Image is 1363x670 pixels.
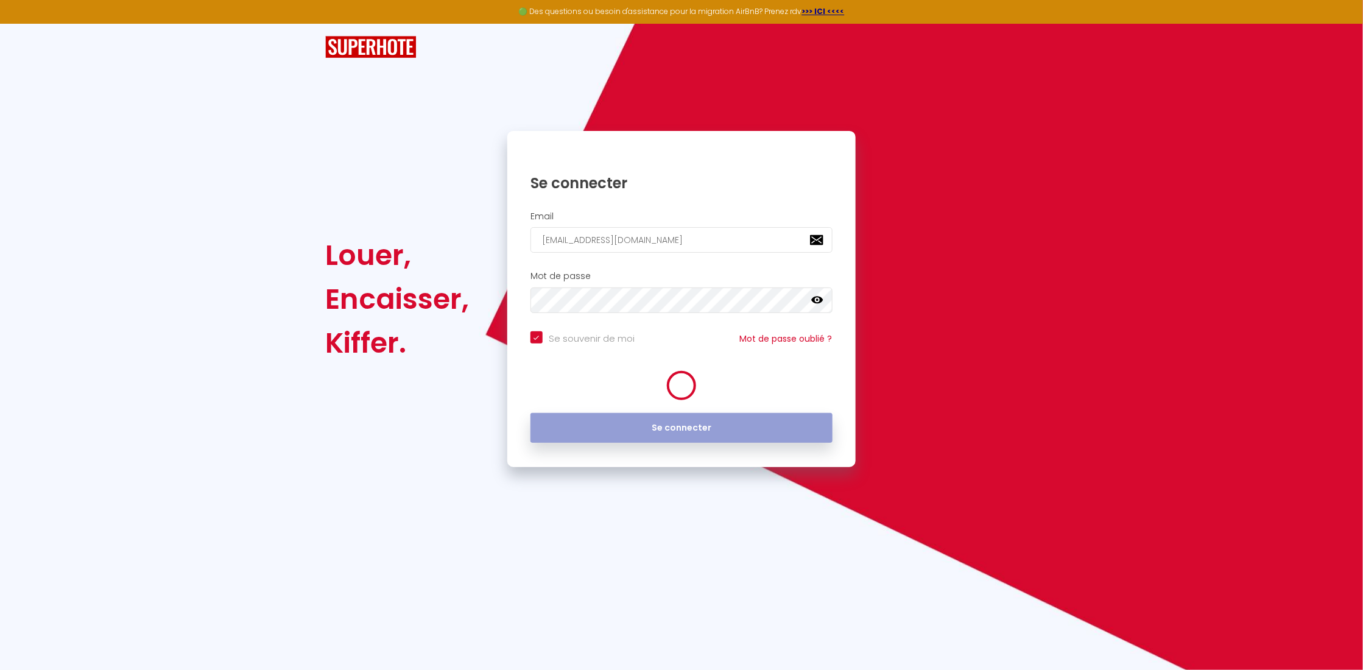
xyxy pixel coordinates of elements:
input: Ton Email [530,227,833,253]
div: Louer, [325,233,469,277]
img: SuperHote logo [325,36,417,58]
div: Encaisser, [325,277,469,321]
h2: Email [530,211,833,222]
a: >>> ICI <<<< [802,6,845,16]
button: Se connecter [530,413,833,443]
div: Kiffer. [325,321,469,365]
h2: Mot de passe [530,271,833,281]
h1: Se connecter [530,174,833,192]
a: Mot de passe oublié ? [740,333,833,345]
